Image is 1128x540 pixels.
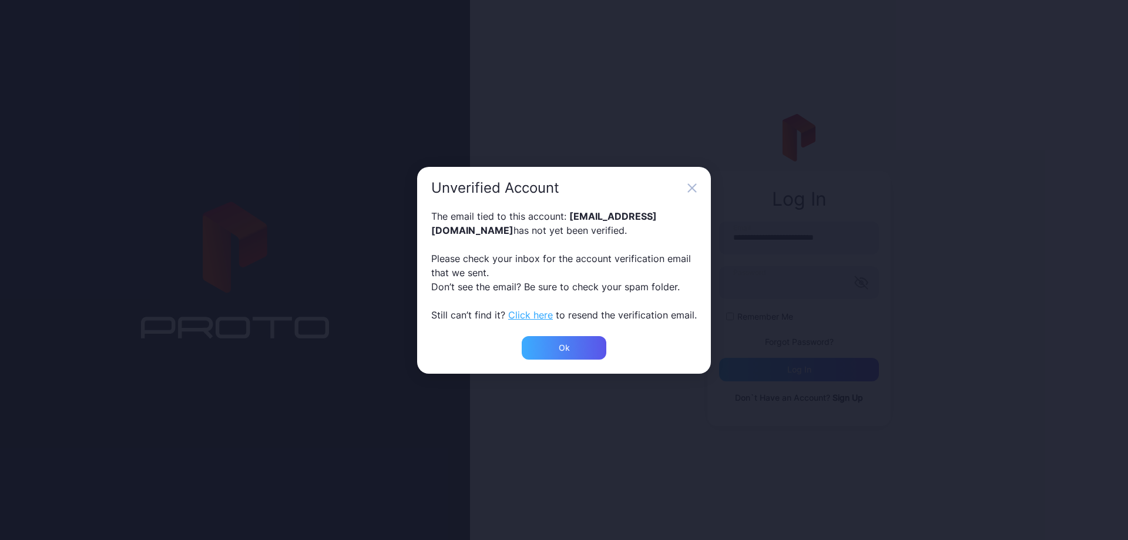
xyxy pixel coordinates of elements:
button: Ok [522,336,606,360]
button: Click here [508,308,553,322]
div: The email tied to this account: has not yet been verified. [431,209,697,237]
span: [EMAIL_ADDRESS][DOMAIN_NAME] [431,210,657,236]
div: Still can’t find it? to resend the verification email. [431,308,697,322]
div: Ok [559,343,570,353]
div: Please check your inbox for the account verification email that we sent. [431,251,697,280]
div: Don’t see the email? Be sure to check your spam folder. [431,280,697,294]
div: Unverified Account [431,181,683,195]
